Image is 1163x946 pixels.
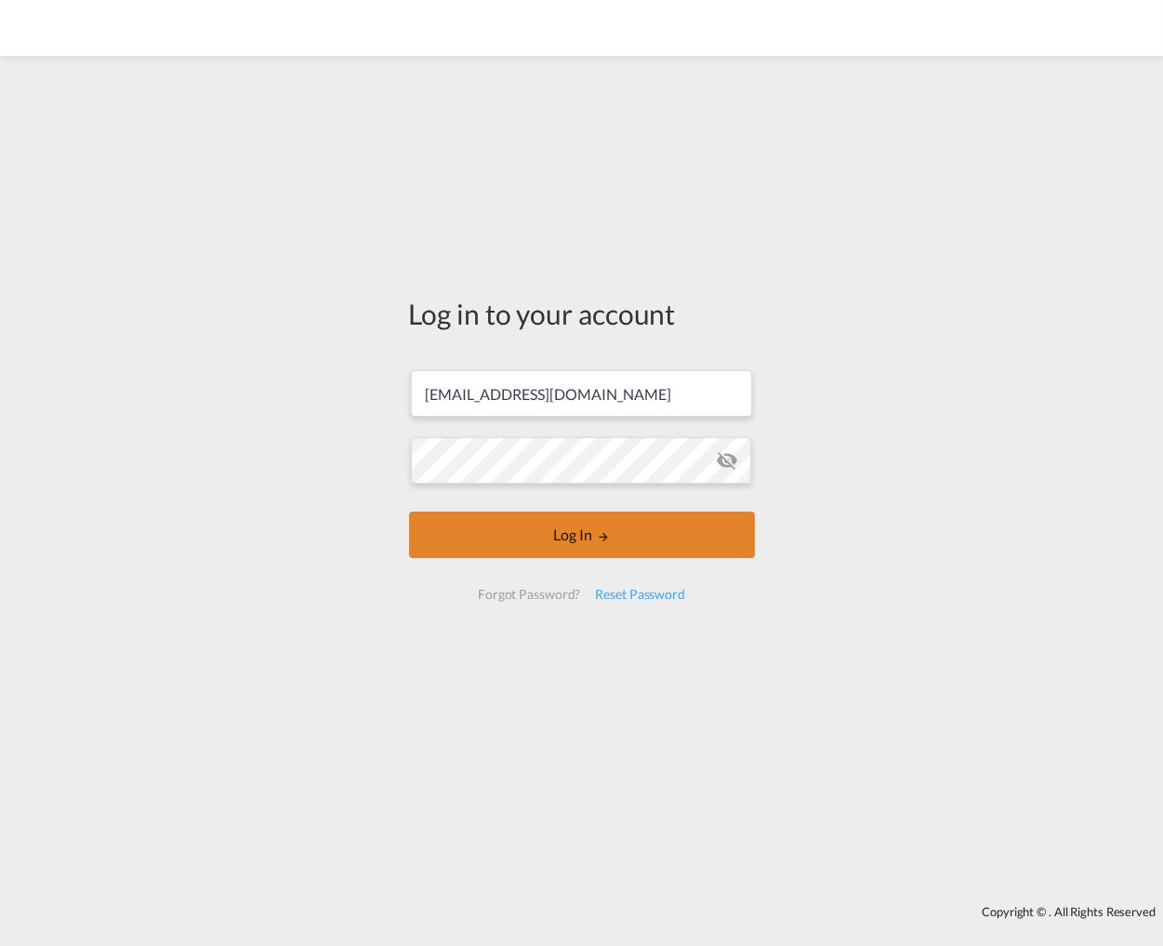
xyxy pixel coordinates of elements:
[716,449,738,472] md-icon: icon-eye-off
[409,512,755,558] button: LOGIN
[470,578,588,611] div: Forgot Password?
[588,578,693,611] div: Reset Password
[411,370,752,417] input: Enter email/phone number
[409,294,755,333] div: Log in to your account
